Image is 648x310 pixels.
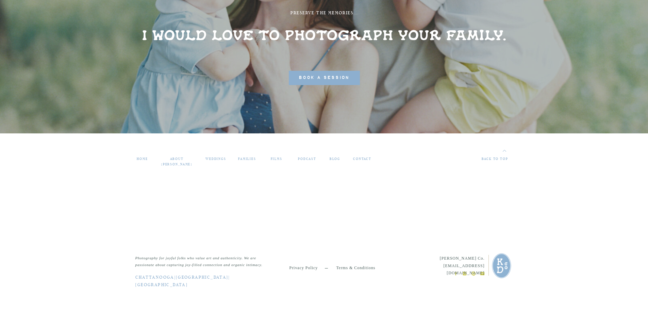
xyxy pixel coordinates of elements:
[135,256,263,267] i: Photography for joyful folks who value art and authenticity. We are passionate about capturing jo...
[160,157,194,162] a: about [PERSON_NAME]
[204,157,228,162] a: weddings
[176,276,229,280] a: [GEOGRAPHIC_DATA]
[267,157,286,162] a: films
[257,10,392,18] h3: preserve the memories...
[327,264,376,271] a: Terms & Conditions
[238,157,257,162] a: families
[299,74,350,82] span: book a session
[468,157,508,162] a: back to top
[135,157,150,162] a: home
[120,28,528,53] h2: I would love to photograph your family.
[289,71,360,85] button: book a session
[418,255,485,269] p: [PERSON_NAME] Co. [EMAIL_ADDRESS][DOMAIN_NAME]
[351,157,373,162] a: contact
[329,157,341,162] a: blog
[296,157,318,162] a: PODCAST
[135,283,188,287] a: [GEOGRAPHIC_DATA]
[135,276,174,280] a: Chattanooga
[289,264,326,271] a: Privacy Policy
[135,274,264,279] h3: | |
